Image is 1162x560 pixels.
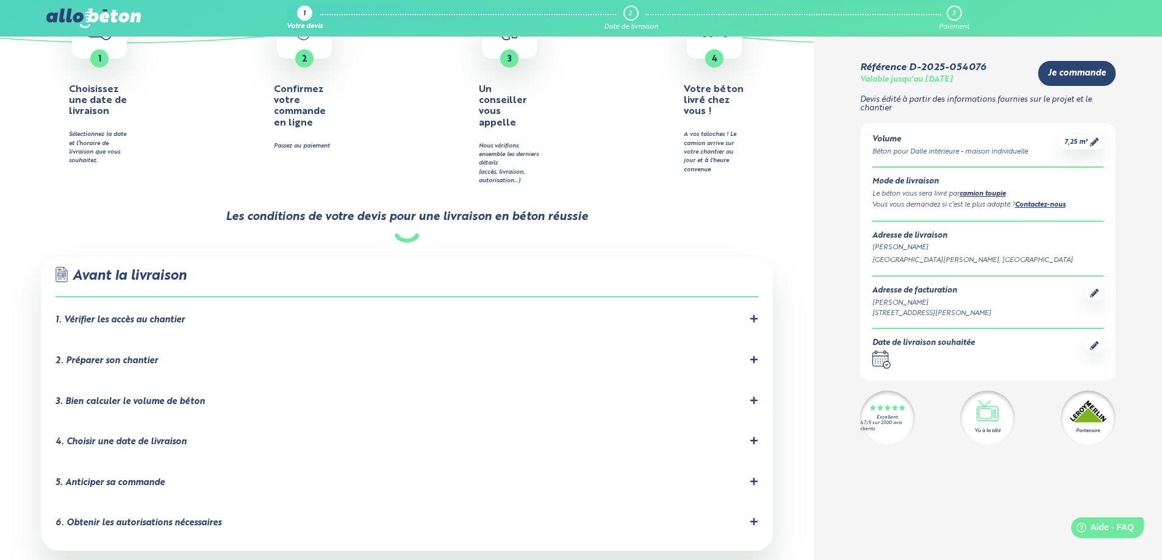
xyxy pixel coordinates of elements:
div: Partenaire [1076,427,1100,434]
div: Vu à la télé [975,427,1000,434]
span: 3 [507,55,512,63]
p: Devis édité à partir des informations fournies sur le projet et le chantier [860,96,1116,113]
div: Vous vous demandez si c’est le plus adapté ? . [872,200,1103,211]
div: [PERSON_NAME] [872,298,991,308]
div: [STREET_ADDRESS][PERSON_NAME] [872,308,991,319]
h4: Choisissez une date de livraison [69,84,130,118]
div: Votre devis [287,23,323,31]
div: Sélectionnez la date et l’horaire de livraison que vous souhaitez. [69,130,130,166]
div: 2 [628,10,632,18]
div: A vos taloches ! Le camion arrive sur votre chantier au jour et à l'heure convenue [684,130,745,174]
div: Paiement [939,23,969,31]
div: Adresse de livraison [872,232,1103,241]
a: 3 Paiement [939,5,969,31]
div: Date de livraison souhaitée [872,339,975,348]
div: Excellent [877,415,898,420]
a: 2 Confirmez votre commande en ligne Passez au paiement [205,4,404,151]
div: 3. Bien calculer le volume de béton [56,397,205,407]
a: 2 Date de livraison [604,5,658,31]
div: Nous vérifions ensemble les derniers détails (accès, livraison, autorisation…) [479,142,540,186]
a: Je commande [1038,61,1116,86]
div: Volume [872,135,1028,144]
h4: Votre béton livré chez vous ! [684,84,745,118]
a: Contactez-nous [1015,202,1066,208]
button: 3 Un conseiller vous appelle Nous vérifions ensemble les derniers détails(accès, livraison, autor... [410,4,609,185]
img: allobéton [46,9,140,28]
h4: Confirmez votre commande en ligne [274,84,335,129]
a: camion toupie [959,191,1006,197]
iframe: Help widget launcher [1053,512,1149,547]
span: 1 [98,55,101,63]
span: 4 [712,55,717,63]
span: Je commande [1048,68,1106,79]
div: Mode de livraison [872,177,1103,186]
div: 1 [303,10,306,18]
a: 1 Votre devis [287,5,323,31]
div: 6. Obtenir les autorisations nécessaires [56,518,221,528]
div: 2. Préparer son chantier [56,356,158,366]
div: Adresse de facturation [872,286,991,296]
div: Passez au paiement [274,142,335,151]
div: 3 [952,10,955,18]
div: [GEOGRAPHIC_DATA][PERSON_NAME], [GEOGRAPHIC_DATA] [872,255,1103,266]
div: [PERSON_NAME] [872,243,1103,253]
div: 1. Vérifier les accès au chantier [56,315,185,325]
h4: Un conseiller vous appelle [479,84,540,129]
div: Béton pour Dalle intérieure - maison individuelle [872,147,1028,157]
div: Référence D-2025-054076 [860,62,986,73]
div: Le béton vous sera livré par [872,189,1103,200]
div: Valable jusqu'au [DATE] [860,76,953,85]
div: Avant la livraison [56,267,758,298]
div: 5. Anticiper sa commande [56,478,165,488]
div: 4. Choisir une date de livraison [56,437,187,447]
div: Date de livraison [604,23,658,31]
span: 2 [302,55,307,63]
div: Les conditions de votre devis pour une livraison en béton réussie [226,210,588,224]
div: 4.7/5 sur 2300 avis clients [860,420,915,431]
